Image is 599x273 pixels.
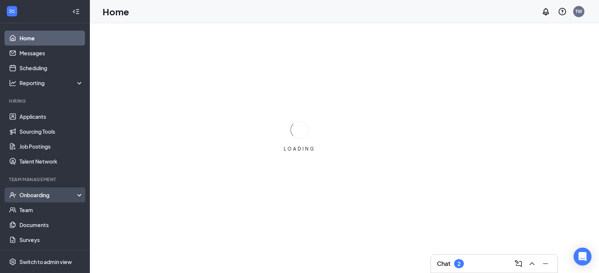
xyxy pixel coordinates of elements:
a: Applicants [19,109,83,124]
div: Onboarding [19,191,77,199]
div: Hiring [9,98,82,104]
div: 2 [457,261,460,267]
div: LOADING [281,146,318,152]
div: TW [575,8,582,15]
div: Switch to admin view [19,258,72,266]
svg: Minimize [541,259,550,268]
svg: Collapse [72,8,80,15]
h1: Home [103,5,129,18]
div: Open Intercom Messenger [574,248,592,266]
svg: ChevronUp [527,259,536,268]
div: Reporting [19,79,84,87]
a: Messages [19,46,83,61]
svg: WorkstreamLogo [8,7,16,15]
a: Surveys [19,232,83,247]
svg: QuestionInfo [558,7,567,16]
h3: Chat [437,260,450,268]
a: Home [19,31,83,46]
button: Minimize [539,258,551,270]
button: ComposeMessage [513,258,524,270]
a: Team [19,202,83,217]
svg: Analysis [9,79,16,87]
button: ChevronUp [526,258,538,270]
a: Job Postings [19,139,83,154]
a: Scheduling [19,61,83,75]
svg: UserCheck [9,191,16,199]
a: Documents [19,217,83,232]
svg: Notifications [541,7,550,16]
svg: Settings [9,258,16,266]
div: Team Management [9,176,82,183]
a: Sourcing Tools [19,124,83,139]
svg: ComposeMessage [514,259,523,268]
a: Talent Network [19,154,83,169]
